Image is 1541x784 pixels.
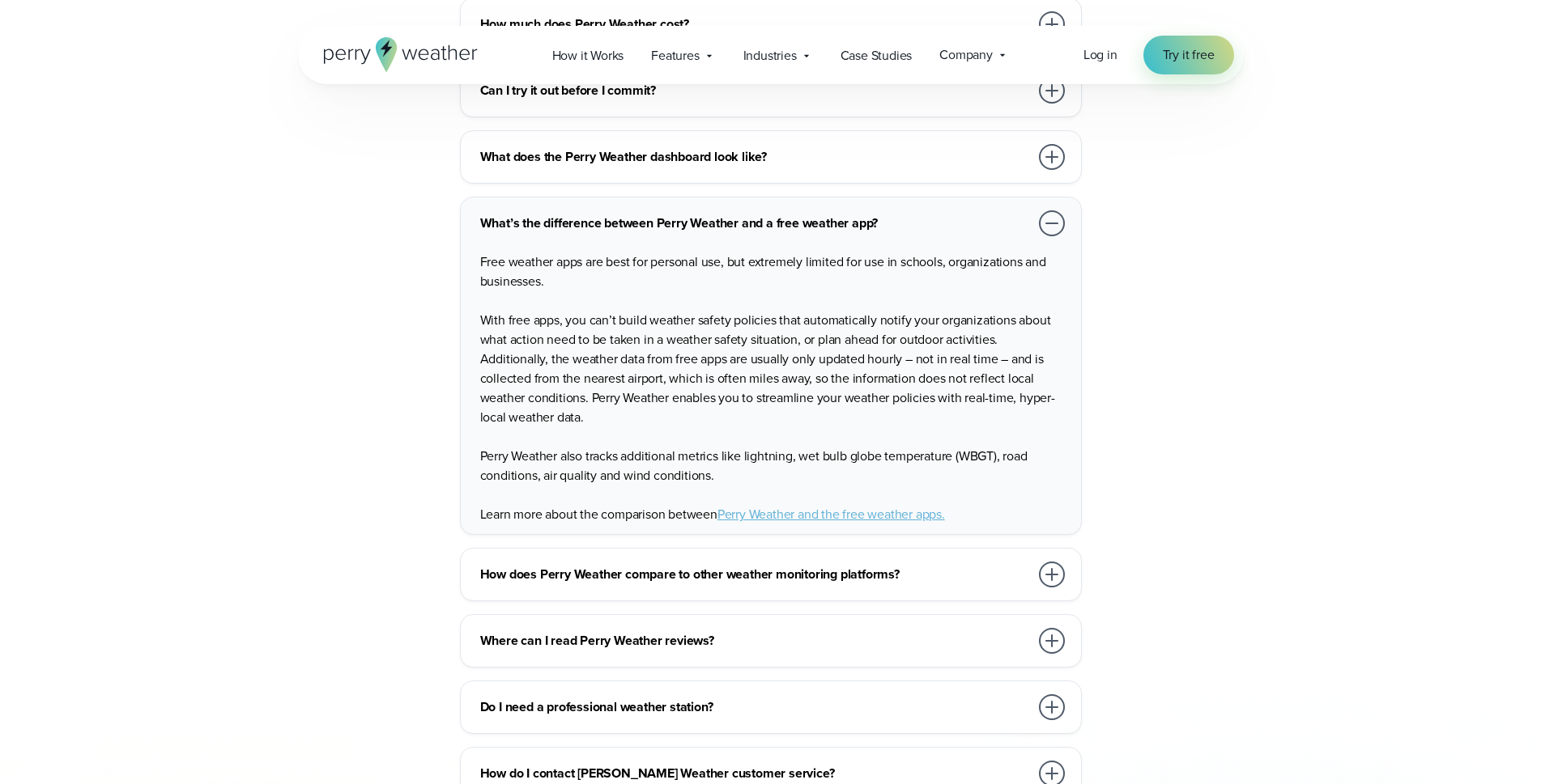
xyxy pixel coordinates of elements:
span: Log in [1083,45,1117,64]
a: Log in [1083,45,1117,65]
p: With free apps, you can’t build weather safety policies that automatically notify your organizati... [480,311,1068,427]
span: Try it free [1163,45,1215,65]
span: Case Studies [841,46,913,66]
h3: How does Perry Weather compare to other weather monitoring platforms? [480,565,1029,584]
span: Features [651,46,699,66]
h3: How much does Perry Weather cost? [480,15,1029,34]
span: Company [939,45,993,65]
p: Learn more about the comparison between [480,505,1068,524]
h3: Do I need a professional weather station? [480,697,1029,717]
h3: Where can I read Perry Weather reviews? [480,631,1029,651]
span: How it Works [552,46,624,66]
a: Perry Weather and the free weather apps. [717,505,945,523]
h3: What’s the difference between Perry Weather and a free weather app? [480,214,1029,233]
a: Case Studies [827,39,926,72]
span: Industries [743,46,797,66]
a: Try it free [1143,36,1234,74]
a: How it Works [538,39,638,72]
h3: How do I contact [PERSON_NAME] Weather customer service? [480,764,1029,783]
p: Perry Weather also tracks additional metrics like lightning, wet bulb globe temperature (WBGT), r... [480,447,1068,485]
h3: What does the Perry Weather dashboard look like? [480,147,1029,167]
p: Free weather apps are best for personal use, but extremely limited for use in schools, organizati... [480,252,1068,291]
h3: Can I try it out before I commit? [480,81,1029,100]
